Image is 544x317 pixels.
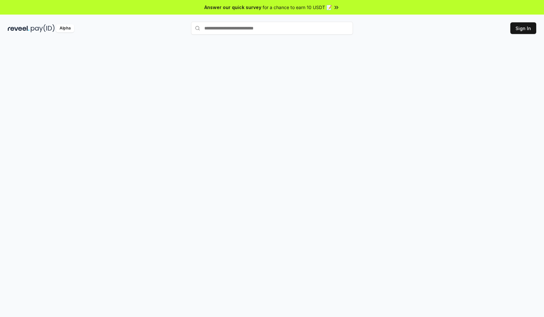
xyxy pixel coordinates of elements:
[56,24,74,32] div: Alpha
[8,24,29,32] img: reveel_dark
[31,24,55,32] img: pay_id
[510,22,536,34] button: Sign In
[204,4,261,11] span: Answer our quick survey
[263,4,332,11] span: for a chance to earn 10 USDT 📝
